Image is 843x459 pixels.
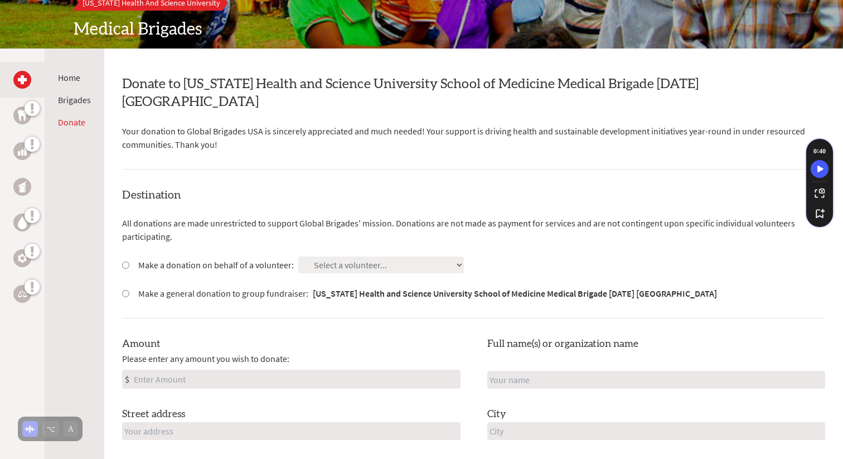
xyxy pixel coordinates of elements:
h4: Destination [122,187,825,203]
p: All donations are made unrestricted to support Global Brigades' mission. Donations are not made a... [122,216,825,243]
label: Make a donation on behalf of a volunteer: [138,258,294,272]
a: Engineering [13,249,31,267]
li: Home [58,71,91,84]
img: Legal Empowerment [18,291,27,297]
img: Engineering [18,254,27,263]
li: Donate [58,115,91,129]
label: Make a general donation to group fundraiser: [138,287,717,300]
p: Your donation to Global Brigades USA is sincerely appreciated and much needed! Your support is dr... [122,124,825,151]
h2: Medical Brigades [74,20,769,40]
img: Public Health [18,181,27,192]
a: Home [58,72,80,83]
a: Medical [13,71,31,89]
a: Dental [13,107,31,124]
h2: Donate to [US_STATE] Health and Science University School of Medicine Medical Brigade [DATE] [GEO... [122,75,825,111]
label: Full name(s) or organization name [487,336,638,352]
input: Your address [122,422,461,440]
li: Brigades [58,93,91,107]
a: Donate [58,117,85,128]
label: Street address [122,407,185,422]
a: Business [13,142,31,160]
input: Your name [487,371,826,389]
span: Please enter any amount you wish to donate: [122,352,289,365]
input: City [487,422,826,440]
img: Medical [18,75,27,84]
img: Business [18,147,27,156]
a: Brigades [58,94,91,105]
a: Public Health [13,178,31,196]
img: Water [18,216,27,229]
a: Water [13,214,31,231]
strong: [US_STATE] Health and Science University School of Medicine Medical Brigade [DATE] [GEOGRAPHIC_DATA] [313,288,717,299]
label: Amount [122,336,161,352]
input: Enter Amount [132,370,460,388]
label: City [487,407,506,422]
div: $ [123,370,132,388]
img: Dental [18,110,27,120]
a: Legal Empowerment [13,285,31,303]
